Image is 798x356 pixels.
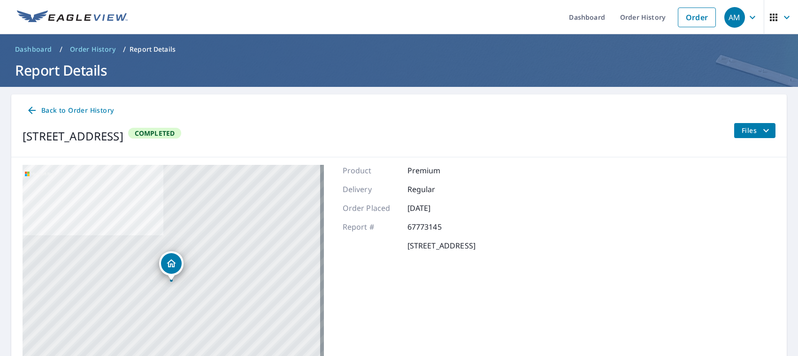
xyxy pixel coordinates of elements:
[407,221,464,232] p: 67773145
[129,129,181,138] span: Completed
[123,44,126,55] li: /
[407,202,464,214] p: [DATE]
[17,10,128,24] img: EV Logo
[26,105,114,116] span: Back to Order History
[23,102,117,119] a: Back to Order History
[343,221,399,232] p: Report #
[11,61,787,80] h1: Report Details
[130,45,176,54] p: Report Details
[15,45,52,54] span: Dashboard
[60,44,62,55] li: /
[407,240,476,251] p: [STREET_ADDRESS]
[343,165,399,176] p: Product
[724,7,745,28] div: AM
[66,42,119,57] a: Order History
[70,45,115,54] span: Order History
[407,165,464,176] p: Premium
[11,42,56,57] a: Dashboard
[23,128,123,145] div: [STREET_ADDRESS]
[407,184,464,195] p: Regular
[159,251,184,280] div: Dropped pin, building 1, Residential property, 7751 SW 1st St Margate, FL 33068
[343,184,399,195] p: Delivery
[343,202,399,214] p: Order Placed
[11,42,787,57] nav: breadcrumb
[734,123,775,138] button: filesDropdownBtn-67773145
[742,125,772,136] span: Files
[678,8,716,27] a: Order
